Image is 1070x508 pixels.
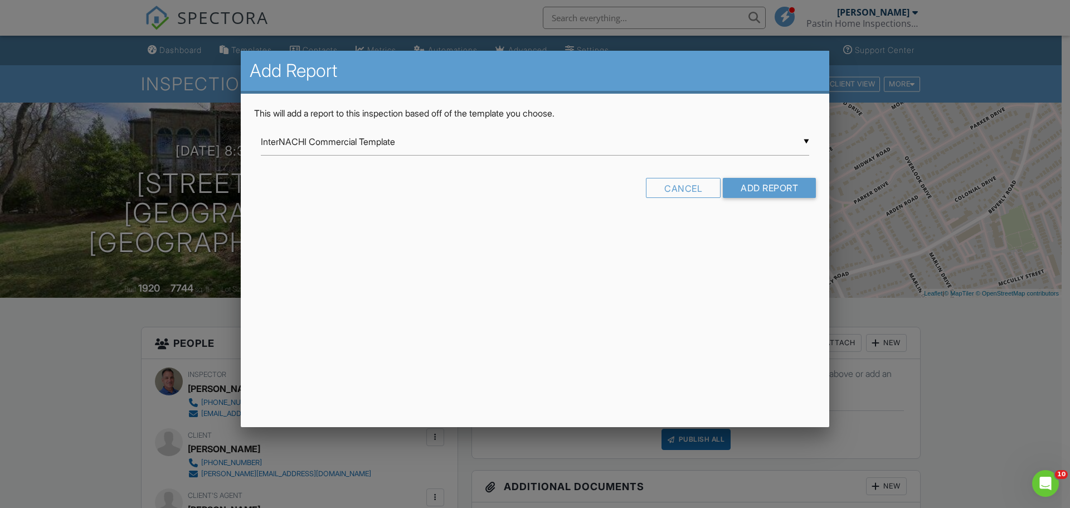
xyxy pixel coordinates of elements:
[1032,470,1059,497] iframe: Intercom live chat
[250,60,820,82] h2: Add Report
[723,178,816,198] input: Add Report
[254,107,816,119] p: This will add a report to this inspection based off of the template you choose.
[1055,470,1068,479] span: 10
[646,178,721,198] div: Cancel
